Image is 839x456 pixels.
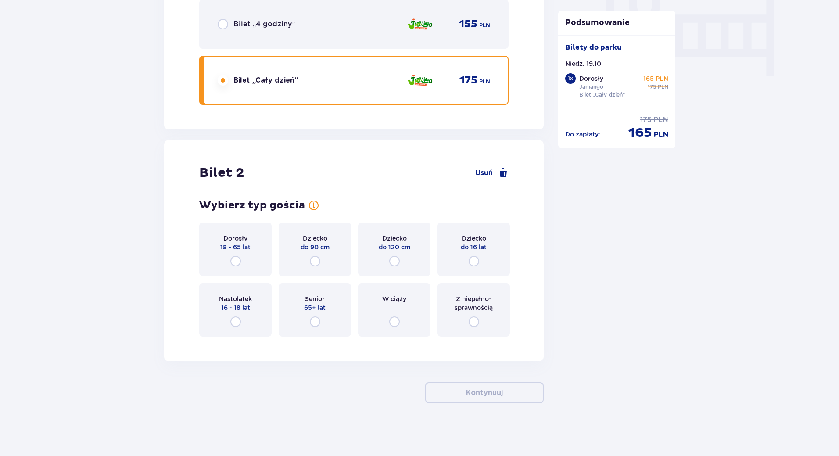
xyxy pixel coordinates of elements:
[233,19,295,29] span: Bilet „4 godziny”
[558,18,676,28] p: Podsumowanie
[304,303,326,312] span: 65+ lat
[233,75,298,85] span: Bilet „Cały dzień”
[475,168,509,178] a: Usuń
[461,243,487,251] span: do 16 lat
[643,74,668,83] p: 165 PLN
[479,78,490,86] span: PLN
[199,165,244,181] h2: Bilet 2
[466,388,503,398] p: Kontynuuj
[407,15,433,33] img: Jamango
[479,22,490,29] span: PLN
[221,303,250,312] span: 16 - 18 lat
[303,234,327,243] span: Dziecko
[579,83,603,91] p: Jamango
[565,59,601,68] p: Niedz. 19.10
[565,73,576,84] div: 1 x
[565,43,622,52] p: Bilety do parku
[653,115,668,125] span: PLN
[445,294,502,312] span: Z niepełno­sprawnością
[459,74,477,87] span: 175
[223,234,247,243] span: Dorosły
[462,234,486,243] span: Dziecko
[579,74,603,83] p: Dorosły
[628,125,652,141] span: 165
[199,199,305,212] h3: Wybierz typ gościa
[425,382,544,403] button: Kontynuuj
[220,243,251,251] span: 18 - 65 lat
[640,115,652,125] span: 175
[648,83,656,91] span: 175
[475,168,493,178] span: Usuń
[382,294,406,303] span: W ciąży
[579,91,625,99] p: Bilet „Cały dzień”
[382,234,407,243] span: Dziecko
[219,294,252,303] span: Nastolatek
[459,18,477,31] span: 155
[305,294,325,303] span: Senior
[654,130,668,140] span: PLN
[565,130,600,139] p: Do zapłaty :
[658,83,668,91] span: PLN
[379,243,410,251] span: do 120 cm
[301,243,330,251] span: do 90 cm
[407,71,433,90] img: Jamango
